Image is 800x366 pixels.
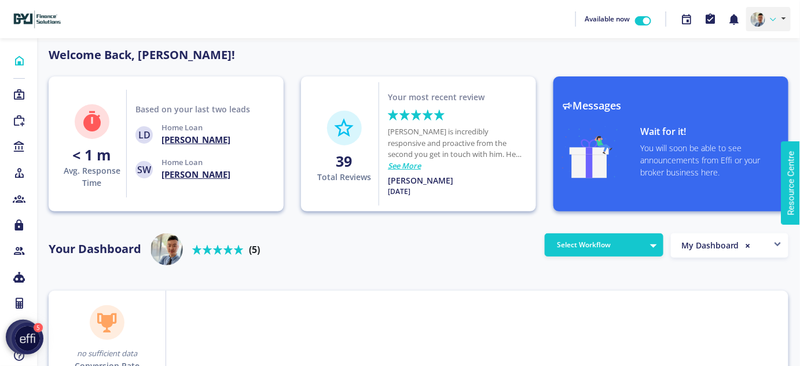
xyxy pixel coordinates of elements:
span: Available now [585,14,630,24]
span: My Dashboard [681,240,739,251]
span: no sufficient data [77,348,137,358]
p: [DATE] [388,186,410,197]
p: [PERSON_NAME] [388,174,453,186]
h3: Messages [562,100,780,112]
h4: [PERSON_NAME] [162,169,230,180]
b: (5) [249,243,260,256]
p: Your most recent review [388,91,485,103]
span: Resource Centre [10,3,74,17]
span: SW [135,161,153,178]
img: launcher-image-alternative-text [15,326,40,351]
div: 5 [34,323,43,333]
p: Your Dashboard [49,240,141,258]
img: 4c27c831-c54e-4945-a3ca-cfd4484a06b5-638629148947037767.png [751,12,765,27]
strong: < 1 m [72,145,111,164]
p: [PERSON_NAME] is incredibly responsive and proactive from the second you get in touch with him. H... [388,126,527,160]
p: Based on your last two leads [135,103,250,115]
p: You will soon be able to see announcements from Effi or your broker business here. [640,142,780,178]
span: Home Loan [162,122,203,133]
h4: [PERSON_NAME] [162,134,230,145]
span: LD [135,126,153,144]
span: Home Loan [162,157,203,167]
p: Welcome Back, [PERSON_NAME]! [49,46,536,64]
p: Avg. Response Time [57,164,126,189]
p: Total Reviews [317,171,371,183]
button: Select Workflow [545,233,663,257]
img: f8318477-5dfa-44bf-a159-e423741fc35a-638629161062923116.png [9,8,64,31]
strong: 39 [336,151,353,171]
a: See More [388,160,421,171]
h4: Wait for it! [640,126,780,137]
button: launcher-image-alternative-text [12,323,43,354]
img: gift [562,126,618,178]
img: user [151,233,183,266]
div: Open Checklist, remaining modules: 5 [12,323,43,354]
